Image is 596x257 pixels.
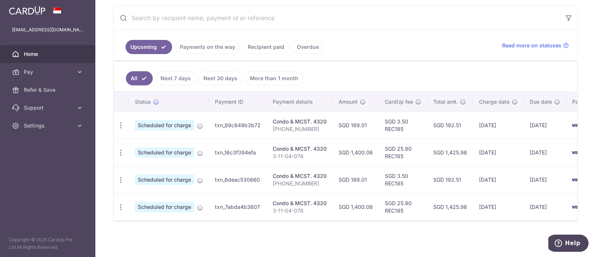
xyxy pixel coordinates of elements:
td: SGD 1,425.96 [427,139,473,166]
td: SGD 3.50 REC185 [379,112,427,139]
div: Condo & MCST. 4320 [273,172,327,180]
span: Scheduled for charge [135,147,194,158]
a: Next 7 days [156,71,196,85]
td: txn_89c849b3b72 [209,112,267,139]
td: SGD 192.51 [427,112,473,139]
span: Pay [24,68,73,76]
span: Read more on statuses [502,42,561,49]
td: [DATE] [524,139,566,166]
td: [DATE] [524,193,566,220]
td: SGD 1,400.06 [333,193,379,220]
td: SGD 189.01 [333,166,379,193]
div: Condo & MCST. 4320 [273,200,327,207]
input: Search by recipient name, payment id or reference [114,6,560,30]
img: Bank Card [568,121,583,130]
td: [DATE] [524,166,566,193]
td: txn_6deac530660 [209,166,267,193]
span: Scheduled for charge [135,175,194,185]
td: SGD 1,425.96 [427,193,473,220]
p: 3-11-04-076 [273,153,327,160]
td: [DATE] [473,112,524,139]
a: Upcoming [126,40,172,54]
a: Payments on the way [175,40,240,54]
span: Scheduled for charge [135,202,194,212]
span: Scheduled for charge [135,120,194,131]
iframe: Opens a widget where you can find more information [548,235,589,253]
td: SGD 3.50 REC185 [379,166,427,193]
p: [PHONE_NUMBER] [273,125,327,133]
td: [DATE] [473,166,524,193]
td: [DATE] [524,112,566,139]
img: Bank Card [568,175,583,184]
td: [DATE] [473,139,524,166]
a: Next 30 days [199,71,242,85]
span: CardUp fee [385,98,413,106]
td: SGD 192.51 [427,166,473,193]
a: More than 1 month [245,71,303,85]
a: Read more on statuses [502,42,569,49]
div: Condo & MCST. 4320 [273,118,327,125]
td: SGD 1,400.06 [333,139,379,166]
td: [DATE] [473,193,524,220]
th: Payment ID [209,92,267,112]
p: 3-11-04-076 [273,207,327,214]
span: Total amt. [433,98,458,106]
td: txn_7abda4b3607 [209,193,267,220]
p: [EMAIL_ADDRESS][DOMAIN_NAME] [12,26,83,34]
td: txn_16c3f394efa [209,139,267,166]
img: Bank Card [568,203,583,211]
div: Condo & MCST. 4320 [273,145,327,153]
td: SGD 189.01 [333,112,379,139]
span: Support [24,104,73,112]
img: CardUp [9,6,45,15]
a: Overdue [292,40,324,54]
span: Amount [339,98,358,106]
span: Status [135,98,151,106]
p: [PHONE_NUMBER] [273,180,327,187]
a: All [126,71,153,85]
a: Recipient paid [243,40,289,54]
td: SGD 25.90 REC185 [379,193,427,220]
span: Charge date [479,98,510,106]
span: Refer & Save [24,86,73,94]
span: Home [24,50,73,58]
span: Due date [530,98,552,106]
span: Settings [24,122,73,129]
img: Bank Card [568,148,583,157]
td: SGD 25.90 REC185 [379,139,427,166]
th: Payment details [267,92,333,112]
